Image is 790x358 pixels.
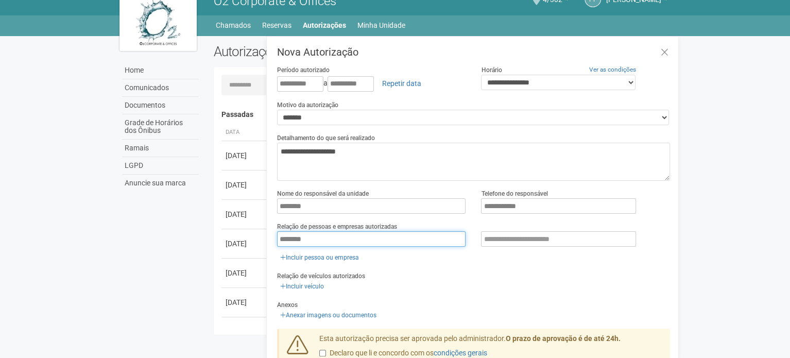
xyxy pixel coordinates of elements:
label: Nome do responsável da unidade [277,189,369,198]
input: Declaro que li e concordo com oscondições gerais [319,350,326,356]
h4: Passadas [221,111,663,118]
a: Incluir pessoa ou empresa [277,252,362,263]
label: Relação de pessoas e empresas autorizadas [277,222,397,231]
a: Documentos [122,97,198,114]
a: Chamados [216,18,251,32]
a: LGPD [122,157,198,175]
label: Relação de veículos autorizados [277,271,365,281]
div: [DATE] [226,180,264,190]
div: a [277,75,466,92]
div: [DATE] [226,327,264,337]
a: Ramais [122,140,198,157]
a: Anexar imagens ou documentos [277,310,380,321]
label: Anexos [277,300,298,310]
div: [DATE] [226,268,264,278]
a: Home [122,62,198,79]
label: Detalhamento do que será realizado [277,133,375,143]
a: Comunicados [122,79,198,97]
th: Data [221,124,268,141]
label: Horário [481,65,502,75]
label: Motivo da autorização [277,100,338,110]
a: Anuncie sua marca [122,175,198,192]
div: [DATE] [226,297,264,308]
strong: O prazo de aprovação é de até 24h. [506,334,621,343]
label: Telefone do responsável [481,189,547,198]
a: Autorizações [303,18,346,32]
a: Reservas [262,18,291,32]
h3: Nova Autorização [277,47,670,57]
a: Incluir veículo [277,281,327,292]
a: Repetir data [375,75,428,92]
div: [DATE] [226,238,264,249]
a: Ver as condições [589,66,636,73]
a: condições gerais [434,349,487,357]
a: Grade de Horários dos Ônibus [122,114,198,140]
div: [DATE] [226,209,264,219]
a: Minha Unidade [357,18,405,32]
h2: Autorizações [214,44,434,59]
label: Período autorizado [277,65,330,75]
div: [DATE] [226,150,264,161]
